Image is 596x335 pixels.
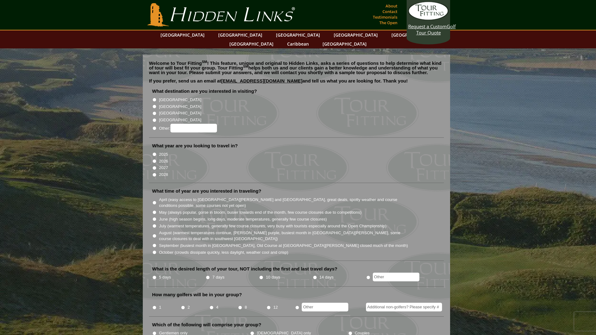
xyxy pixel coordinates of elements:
[159,124,217,132] label: Other:
[319,39,370,48] a: [GEOGRAPHIC_DATA]
[302,303,348,311] input: Other
[245,304,247,310] label: 8
[159,197,409,209] label: April (easy access to [GEOGRAPHIC_DATA][PERSON_NAME] and [GEOGRAPHIC_DATA], great deals, spotty w...
[216,304,218,310] label: 4
[215,30,265,39] a: [GEOGRAPHIC_DATA]
[226,39,277,48] a: [GEOGRAPHIC_DATA]
[384,2,399,10] a: About
[159,243,408,249] label: September (busiest month in [GEOGRAPHIC_DATA], Old Course at [GEOGRAPHIC_DATA][PERSON_NAME] close...
[152,88,257,94] label: What destination are you interested in visiting?
[159,249,288,256] label: October (crowds dissipate quickly, less daylight, weather cool and crisp)
[159,230,409,242] label: August (warmest temperatures continue, [PERSON_NAME] purple, busiest month in [GEOGRAPHIC_DATA][P...
[273,304,278,310] label: 12
[159,172,168,178] label: 2028
[266,274,280,280] label: 10 days
[408,2,449,36] a: Request a CustomGolf Tour Quote
[284,39,312,48] a: Caribbean
[159,304,161,310] label: 1
[159,274,171,280] label: 5 days
[159,110,201,116] label: [GEOGRAPHIC_DATA]
[159,158,168,164] label: 2026
[378,18,399,27] a: The Open
[388,30,439,39] a: [GEOGRAPHIC_DATA]
[159,216,327,222] label: June (high season begins, long days, moderate temperatures, generally few course closures)
[152,322,261,328] label: Which of the following will comprise your group?
[159,97,201,103] label: [GEOGRAPHIC_DATA]
[221,78,303,83] a: [EMAIL_ADDRESS][DOMAIN_NAME]
[149,61,444,75] p: Welcome to Tour Fitting ! This feature, unique and original to Hidden Links, asks a series of que...
[159,104,201,110] label: [GEOGRAPHIC_DATA]
[159,165,168,171] label: 2027
[373,273,419,281] input: Other
[381,7,399,16] a: Contact
[159,223,386,229] label: July (warmest temperatures, generally few course closures, very busy with tourists especially aro...
[212,274,224,280] label: 7 days
[243,65,248,68] sup: SM
[152,143,238,149] label: What year are you looking to travel in?
[159,151,168,158] label: 2025
[187,304,190,310] label: 2
[273,30,323,39] a: [GEOGRAPHIC_DATA]
[157,30,208,39] a: [GEOGRAPHIC_DATA]
[371,13,399,21] a: Testimonials
[159,117,201,123] label: [GEOGRAPHIC_DATA]
[331,30,381,39] a: [GEOGRAPHIC_DATA]
[319,274,334,280] label: 14 days
[408,23,447,29] span: Request a Custom
[202,60,207,64] sup: SM
[152,292,242,298] label: How many golfers will be in your group?
[152,266,337,272] label: What is the desired length of your tour, NOT including the first and last travel days?
[159,209,361,216] label: May (always popular, gorse in bloom, busier towards end of the month, few course closures due to ...
[152,188,261,194] label: What time of year are you interested in traveling?
[149,78,444,88] p: If you prefer, send us an email at and tell us what you are looking for. Thank you!
[170,124,217,132] input: Other:
[366,303,442,311] input: Additional non-golfers? Please specify #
